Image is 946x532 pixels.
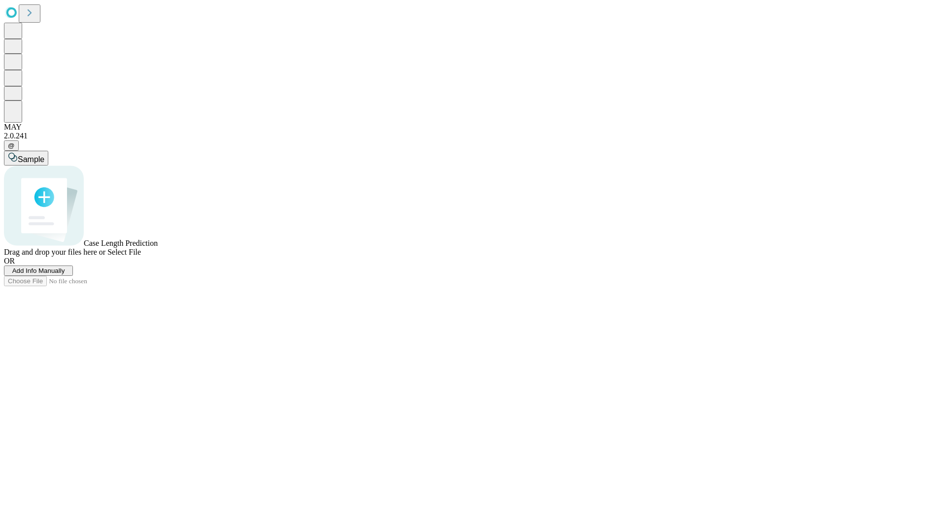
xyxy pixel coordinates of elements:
button: Sample [4,151,48,166]
span: Sample [18,155,44,164]
button: Add Info Manually [4,266,73,276]
span: Drag and drop your files here or [4,248,105,256]
span: @ [8,142,15,149]
span: Select File [107,248,141,256]
span: Case Length Prediction [84,239,158,247]
div: 2.0.241 [4,132,942,140]
div: MAY [4,123,942,132]
span: OR [4,257,15,265]
button: @ [4,140,19,151]
span: Add Info Manually [12,267,65,274]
